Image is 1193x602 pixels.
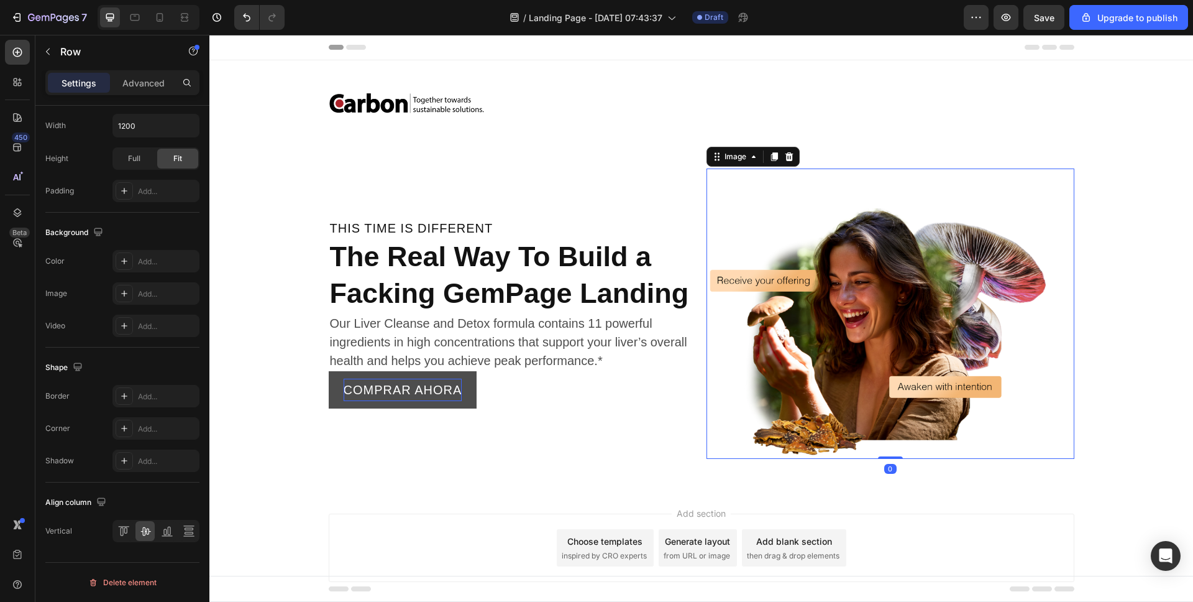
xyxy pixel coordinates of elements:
div: Image [513,116,539,127]
div: Upgrade to publish [1080,11,1177,24]
div: Image [45,288,67,299]
span: Add section [462,472,521,485]
div: Beta [9,228,30,238]
span: from URL or image [454,516,521,527]
div: Add blank section [547,500,623,513]
p: 7 [81,10,87,25]
div: Add... [138,321,196,332]
div: Background [45,225,106,241]
div: Add... [138,424,196,435]
span: Fit [173,153,182,164]
div: Video [45,320,65,331]
p: Advanced [122,76,165,90]
div: Vertical [45,526,72,537]
div: Add... [138,186,196,197]
iframe: Design area [209,35,1193,602]
div: 0 [675,429,687,439]
div: Delete element [88,575,157,590]
div: Add... [138,256,196,267]
button: 7 [5,5,93,30]
input: Auto [113,114,199,137]
div: Corner [45,423,70,434]
span: inspired by CRO experts [352,516,437,527]
div: Open Intercom Messenger [1151,541,1181,571]
button: Save [1023,5,1064,30]
div: Height [45,153,68,164]
div: Add... [138,456,196,467]
div: Align column [45,494,109,511]
div: Shape [45,359,85,376]
span: Landing Page - [DATE] 07:43:37 [529,11,662,24]
p: Row [60,44,166,59]
div: Shadow [45,455,74,466]
p: Settings [62,76,96,90]
div: Border [45,391,70,402]
span: Draft [705,12,723,23]
div: Add... [138,391,196,402]
div: 450 [12,132,30,142]
div: Undo/Redo [234,5,285,30]
div: Width [45,120,66,131]
button: Upgrade to publish [1069,5,1188,30]
div: Generate layout [455,500,521,513]
div: Color [45,256,65,267]
span: then drag & drop elements [537,516,630,527]
span: Save [1034,12,1054,23]
div: Choose templates [358,500,433,513]
span: Full [128,153,140,164]
div: Padding [45,185,74,197]
div: Add... [138,289,196,300]
span: / [523,11,526,24]
img: gempages_580565009445159507-5f361580-828e-419e-b8ad-1e05722a7d79.png [497,134,865,425]
button: Delete element [45,573,199,593]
